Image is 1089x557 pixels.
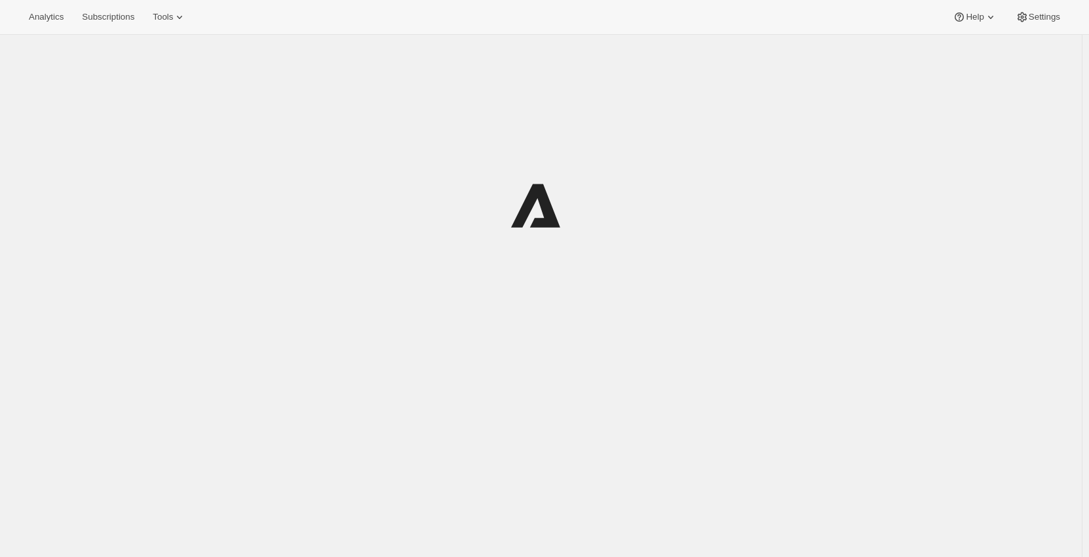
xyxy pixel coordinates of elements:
span: Settings [1029,12,1060,22]
span: Analytics [29,12,64,22]
button: Subscriptions [74,8,142,26]
button: Analytics [21,8,71,26]
button: Tools [145,8,194,26]
span: Subscriptions [82,12,134,22]
span: Tools [153,12,173,22]
button: Settings [1008,8,1068,26]
span: Help [966,12,984,22]
button: Help [945,8,1004,26]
